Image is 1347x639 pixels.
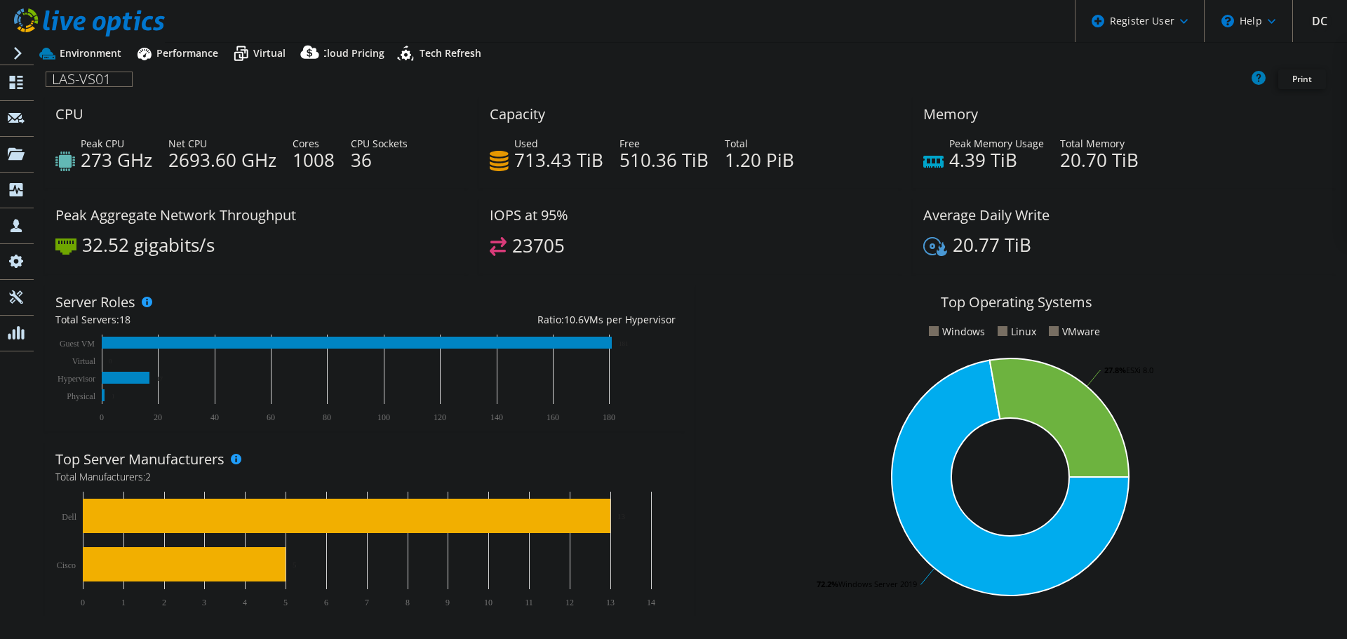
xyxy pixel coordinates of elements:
text: 120 [434,412,446,422]
text: 100 [377,412,390,422]
h4: 32.52 gigabits/s [82,237,215,253]
tspan: ESXi 8.0 [1126,365,1153,375]
a: Print [1278,69,1326,89]
span: Peak Memory Usage [949,137,1044,150]
span: 18 [119,313,130,326]
text: Virtual [72,356,96,366]
h4: 23705 [512,238,565,253]
text: Hypervisor [58,374,95,384]
h4: 20.70 TiB [1060,152,1139,168]
span: Total [725,137,748,150]
svg: \n [1221,15,1234,27]
text: 5 [283,598,288,607]
h3: Top Server Manufacturers [55,452,224,467]
text: 80 [323,412,331,422]
text: 13 [606,598,615,607]
h1: LAS-VS01 [46,72,133,87]
text: 4 [243,598,247,607]
span: Cores [293,137,319,150]
h3: IOPS at 95% [490,208,568,223]
h4: 4.39 TiB [949,152,1044,168]
text: 11 [525,598,533,607]
span: Cloud Pricing [321,46,384,60]
text: 8 [406,598,410,607]
text: 180 [603,412,615,422]
li: Linux [994,324,1036,339]
span: Net CPU [168,137,207,150]
tspan: 27.8% [1104,365,1126,375]
text: 5 [293,560,297,569]
text: 10 [484,598,492,607]
text: 0 [109,358,112,365]
text: 17 [156,375,163,382]
span: Free [619,137,640,150]
h4: 713.43 TiB [514,152,603,168]
text: 12 [565,598,574,607]
span: Peak CPU [81,137,124,150]
h3: Peak Aggregate Network Throughput [55,208,296,223]
h4: 273 GHz [81,152,152,168]
span: Environment [60,46,121,60]
h3: Top Operating Systems [706,295,1327,310]
text: 140 [490,412,503,422]
h4: 510.36 TiB [619,152,709,168]
text: Guest VM [60,339,95,349]
tspan: 72.2% [817,579,838,589]
text: 160 [547,412,559,422]
text: 2 [162,598,166,607]
h4: 20.77 TiB [953,237,1031,253]
text: 14 [647,598,655,607]
text: 3 [202,598,206,607]
text: 60 [267,412,275,422]
h4: 1008 [293,152,335,168]
h3: CPU [55,107,83,122]
li: VMware [1045,324,1100,339]
text: 20 [154,412,162,422]
tspan: Windows Server 2019 [838,579,917,589]
h4: 36 [351,152,408,168]
h4: 2693.60 GHz [168,152,276,168]
div: Ratio: VMs per Hypervisor [366,312,676,328]
text: 9 [445,598,450,607]
text: 0 [81,598,85,607]
text: 1 [112,393,115,400]
text: 6 [324,598,328,607]
text: 0 [100,412,104,422]
div: Total Servers: [55,312,366,328]
h3: Average Daily Write [923,208,1050,223]
span: Used [514,137,538,150]
span: CPU Sockets [351,137,408,150]
li: Windows [925,324,985,339]
span: 2 [145,470,151,483]
text: Cisco [57,560,76,570]
h3: Memory [923,107,978,122]
text: 13 [617,512,626,520]
text: Dell [62,512,76,522]
text: 1 [121,598,126,607]
span: 10.6 [564,313,584,326]
span: Tech Refresh [420,46,481,60]
text: 181 [619,340,629,347]
h3: Server Roles [55,295,135,310]
h4: 1.20 PiB [725,152,794,168]
text: 7 [365,598,369,607]
text: 40 [210,412,219,422]
span: Total Memory [1060,137,1125,150]
h3: Capacity [490,107,545,122]
span: Performance [156,46,218,60]
span: Virtual [253,46,286,60]
text: Physical [67,391,95,401]
h4: Total Manufacturers: [55,469,676,485]
span: DC [1309,10,1332,32]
